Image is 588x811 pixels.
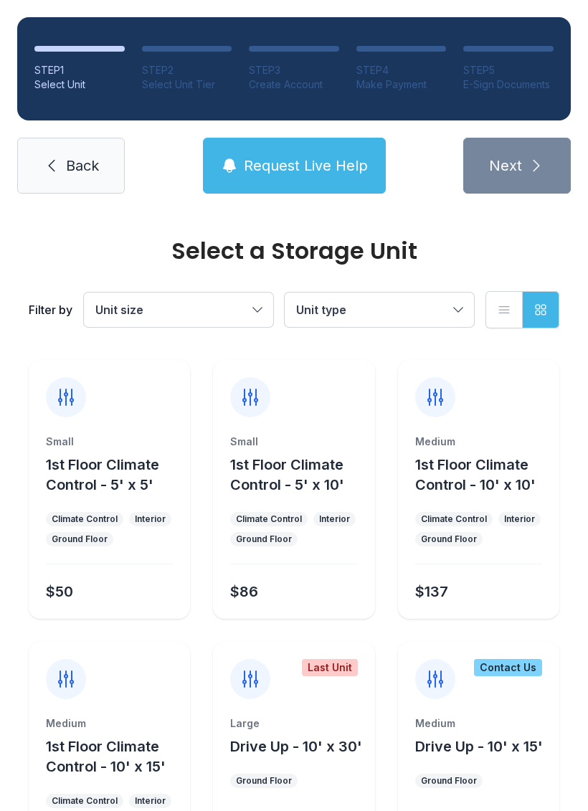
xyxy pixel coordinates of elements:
div: $86 [230,582,258,602]
div: STEP 1 [34,63,125,77]
div: $137 [415,582,448,602]
div: Ground Floor [236,775,292,787]
span: Drive Up - 10' x 30' [230,738,362,755]
div: STEP 3 [249,63,339,77]
button: Unit size [84,293,273,327]
div: Climate Control [421,513,487,525]
div: Select a Storage Unit [29,239,559,262]
button: Unit type [285,293,474,327]
div: Ground Floor [421,533,477,545]
div: Interior [135,795,166,807]
span: Next [489,156,522,176]
div: Small [46,435,173,449]
div: STEP 2 [142,63,232,77]
div: Climate Control [236,513,302,525]
div: Climate Control [52,513,118,525]
div: Ground Floor [421,775,477,787]
button: 1st Floor Climate Control - 10' x 10' [415,455,554,495]
span: Back [66,156,99,176]
div: Ground Floor [236,533,292,545]
div: Ground Floor [52,533,108,545]
button: Drive Up - 10' x 15' [415,736,543,757]
div: E-Sign Documents [463,77,554,92]
button: 1st Floor Climate Control - 5' x 10' [230,455,369,495]
div: Create Account [249,77,339,92]
div: Large [230,716,357,731]
div: Climate Control [52,795,118,807]
div: Interior [504,513,535,525]
div: Select Unit [34,77,125,92]
div: Make Payment [356,77,447,92]
span: Drive Up - 10' x 15' [415,738,543,755]
span: Unit type [296,303,346,317]
div: STEP 4 [356,63,447,77]
div: Small [230,435,357,449]
span: 1st Floor Climate Control - 5' x 10' [230,456,344,493]
div: $50 [46,582,73,602]
div: Medium [46,716,173,731]
button: 1st Floor Climate Control - 5' x 5' [46,455,184,495]
div: Medium [415,435,542,449]
div: Filter by [29,301,72,318]
div: Interior [135,513,166,525]
div: Select Unit Tier [142,77,232,92]
span: Unit size [95,303,143,317]
div: Last Unit [302,659,358,676]
span: 1st Floor Climate Control - 10' x 10' [415,456,536,493]
div: Medium [415,716,542,731]
div: STEP 5 [463,63,554,77]
div: Contact Us [474,659,542,676]
span: 1st Floor Climate Control - 5' x 5' [46,456,159,493]
button: Drive Up - 10' x 30' [230,736,362,757]
div: Interior [319,513,350,525]
button: 1st Floor Climate Control - 10' x 15' [46,736,184,777]
span: 1st Floor Climate Control - 10' x 15' [46,738,166,775]
span: Request Live Help [244,156,368,176]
